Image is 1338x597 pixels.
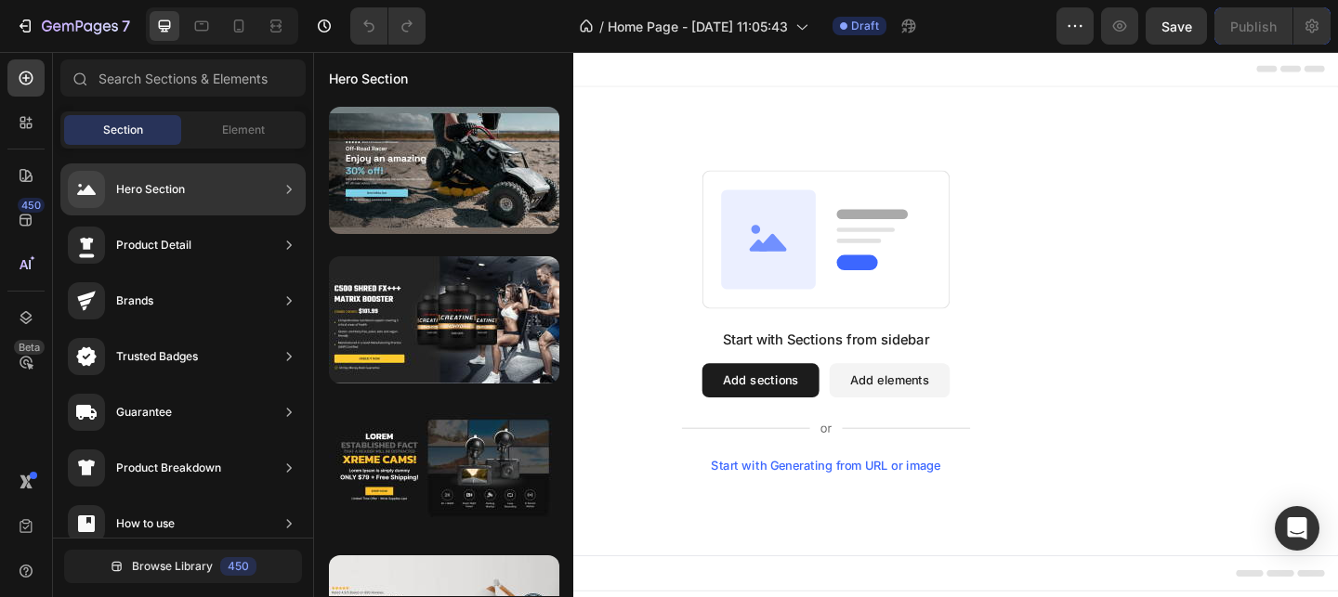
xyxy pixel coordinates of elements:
[608,17,788,36] span: Home Page - [DATE] 11:05:43
[14,340,45,355] div: Beta
[122,15,130,37] p: 7
[599,17,604,36] span: /
[132,558,213,575] span: Browse Library
[116,459,221,477] div: Product Breakdown
[220,557,256,576] div: 450
[116,236,191,254] div: Product Detail
[561,339,692,376] button: Add elements
[60,59,306,97] input: Search Sections & Elements
[103,122,143,138] span: Section
[423,339,550,376] button: Add sections
[851,18,879,34] span: Draft
[445,302,670,324] div: Start with Sections from sidebar
[1161,19,1192,34] span: Save
[116,347,198,366] div: Trusted Badges
[1230,17,1277,36] div: Publish
[313,52,1338,597] iframe: To enrich screen reader interactions, please activate Accessibility in Grammarly extension settings
[1146,7,1207,45] button: Save
[116,514,175,533] div: How to use
[116,403,172,422] div: Guarantee
[433,443,683,458] div: Start with Generating from URL or image
[1214,7,1292,45] button: Publish
[350,7,426,45] div: Undo/Redo
[1275,506,1319,551] div: Open Intercom Messenger
[116,180,185,199] div: Hero Section
[18,198,45,213] div: 450
[64,550,302,583] button: Browse Library450
[116,292,153,310] div: Brands
[222,122,265,138] span: Element
[7,7,138,45] button: 7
